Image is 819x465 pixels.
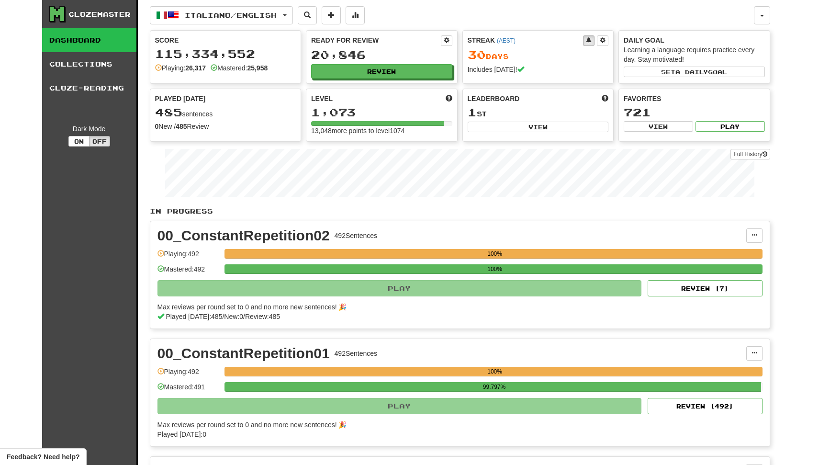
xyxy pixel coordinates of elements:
[155,105,182,119] span: 485
[211,63,268,73] div: Mastered:
[696,121,765,132] button: Play
[311,126,452,136] div: 13,048 more points to level 1074
[243,313,245,320] span: /
[468,94,520,103] span: Leaderboard
[157,302,757,312] div: Max reviews per round set to 0 and no more new sentences! 🎉
[624,35,765,45] div: Daily Goal
[155,123,159,130] strong: 0
[311,64,452,79] button: Review
[468,65,609,74] div: Includes [DATE]!
[157,264,220,280] div: Mastered: 492
[222,313,224,320] span: /
[227,367,763,376] div: 100%
[227,382,761,392] div: 99.797%
[224,313,243,320] span: New: 0
[298,6,317,24] button: Search sentences
[68,136,90,147] button: On
[624,121,693,132] button: View
[155,48,296,60] div: 115,334,552
[7,452,79,462] span: Open feedback widget
[185,11,277,19] span: Italiano / English
[157,228,330,243] div: 00_ConstantRepetition02
[648,398,763,414] button: Review (492)
[624,45,765,64] div: Learning a language requires practice every day. Stay motivated!
[227,249,763,259] div: 100%
[346,6,365,24] button: More stats
[227,264,763,274] div: 100%
[648,280,763,296] button: Review (7)
[155,106,296,119] div: sentences
[157,280,642,296] button: Play
[247,64,268,72] strong: 25,958
[468,35,583,45] div: Streak
[311,49,452,61] div: 20,846
[155,94,206,103] span: Played [DATE]
[42,52,136,76] a: Collections
[602,94,608,103] span: This week in points, UTC
[157,367,220,383] div: Playing: 492
[245,313,280,320] span: Review: 485
[68,10,131,19] div: Clozemaster
[42,76,136,100] a: Cloze-Reading
[730,149,770,159] a: Full History
[675,68,708,75] span: a daily
[157,346,330,361] div: 00_ConstantRepetition01
[155,63,206,73] div: Playing:
[624,67,765,77] button: Seta dailygoal
[42,28,136,52] a: Dashboard
[157,382,220,398] div: Mastered: 491
[155,122,296,131] div: New / Review
[311,94,333,103] span: Level
[468,106,609,119] div: st
[89,136,110,147] button: Off
[49,124,129,134] div: Dark Mode
[157,431,206,438] span: Played [DATE]: 0
[322,6,341,24] button: Add sentence to collection
[468,48,486,61] span: 30
[335,231,378,240] div: 492 Sentences
[150,6,293,24] button: Italiano/English
[311,35,441,45] div: Ready for Review
[335,349,378,358] div: 492 Sentences
[468,122,609,132] button: View
[311,106,452,118] div: 1,073
[185,64,206,72] strong: 26,317
[157,249,220,265] div: Playing: 492
[155,35,296,45] div: Score
[624,94,765,103] div: Favorites
[157,398,642,414] button: Play
[176,123,187,130] strong: 485
[157,420,757,430] div: Max reviews per round set to 0 and no more new sentences! 🎉
[150,206,770,216] p: In Progress
[166,313,222,320] span: Played [DATE]: 485
[497,37,516,44] a: (AEST)
[446,94,452,103] span: Score more points to level up
[468,105,477,119] span: 1
[468,49,609,61] div: Day s
[624,106,765,118] div: 721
